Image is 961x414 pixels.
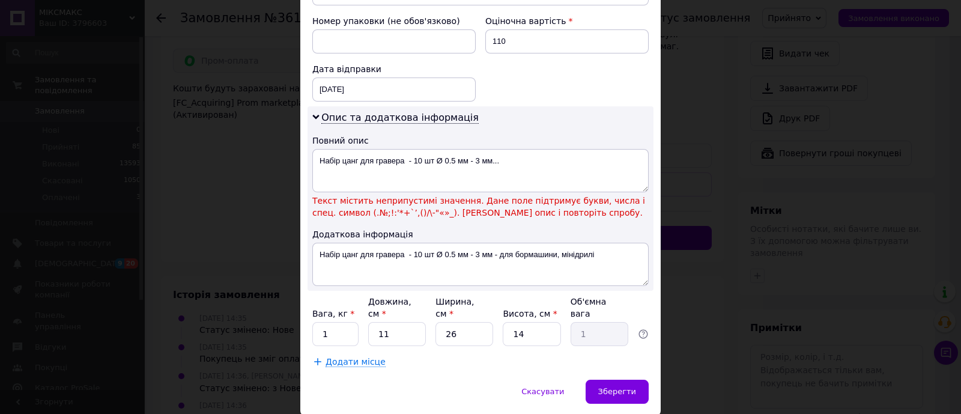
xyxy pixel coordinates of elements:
span: Додати місце [326,357,386,367]
textarea: Набір цанг для гравера - 10 шт Ø 0.5 мм - 3 мм... [312,149,649,192]
div: Дата відправки [312,63,476,75]
label: Ширина, см [435,297,474,318]
div: Об'ємна вага [571,296,628,320]
div: Повний опис [312,135,649,147]
div: Оціночна вартість [485,15,649,27]
div: Номер упаковки (не обов'язково) [312,15,476,27]
textarea: Набір цанг для гравера - 10 шт Ø 0.5 мм - 3 мм - для бормашини, мінідрилі [312,243,649,286]
div: Додаткова інформація [312,228,649,240]
label: Вага, кг [312,309,354,318]
span: Текст містить неприпустимі значення. Дане поле підтримує букви, числа і спец. символ (.№;!:'*+`’,... [312,195,649,219]
span: Зберегти [598,387,636,396]
label: Висота, см [503,309,557,318]
label: Довжина, см [368,297,411,318]
span: Скасувати [521,387,564,396]
span: Опис та додаткова інформація [321,112,479,124]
